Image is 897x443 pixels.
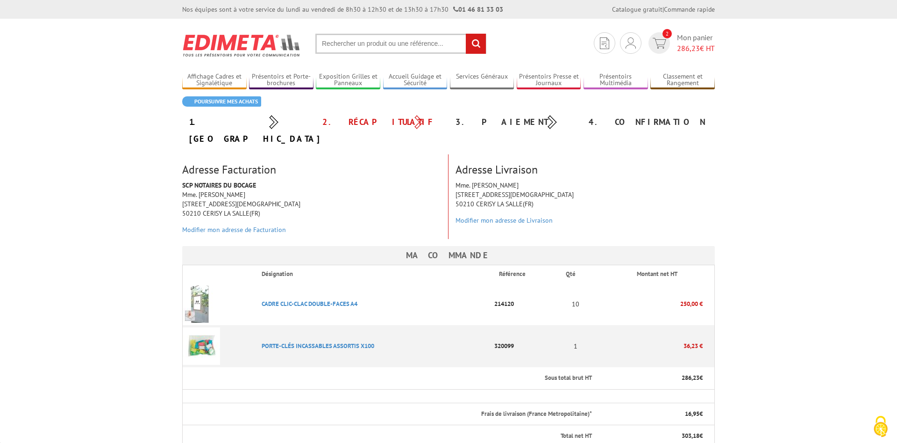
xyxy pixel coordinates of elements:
th: Désignation [254,265,492,283]
img: devis rapide [626,37,636,49]
a: Exposition Grilles et Panneaux [316,73,380,88]
img: PORTE-CLéS INCASSABLES ASSORTIS X100 [183,327,220,365]
img: devis rapide [653,38,666,49]
p: 214120 [491,296,558,312]
div: 2. Récapitulatif [315,114,448,131]
a: Catalogue gratuit [612,5,662,14]
a: Poursuivre mes achats [182,96,261,107]
div: Nos équipes sont à votre service du lundi au vendredi de 8h30 à 12h30 et de 13h30 à 17h30 [182,5,503,14]
span: Mon panier [677,32,715,54]
span: 286,23 [677,44,700,53]
span: 16,95 [685,410,699,418]
strong: 01 46 81 33 03 [453,5,503,14]
strong: SCP NOTAIRES DU BOCAGE [182,181,256,189]
th: Frais de livraison (France Metropolitaine)* [183,403,593,425]
a: Modifier mon adresse de Livraison [456,216,553,225]
a: Services Généraux [450,73,514,88]
a: Modifier mon adresse de Facturation [182,225,286,234]
img: Cookies (fenêtre modale) [869,415,892,438]
a: Commande rapide [664,5,715,14]
div: Mme. [PERSON_NAME] [STREET_ADDRESS][DEMOGRAPHIC_DATA] 50210 CERISY LA SALLE(FR) [175,181,448,239]
span: 303,18 [682,432,699,440]
p: 36,23 € [593,338,703,354]
img: devis rapide [600,37,609,49]
h3: Adresse Facturation [182,164,441,176]
a: PORTE-CLéS INCASSABLES ASSORTIS X100 [262,342,374,350]
span: 286,23 [682,374,699,382]
td: 10 [558,283,593,325]
p: 320099 [491,338,558,354]
img: Edimeta [182,28,301,63]
a: CADRE CLIC-CLAC DOUBLE-FACES A4 [262,300,357,308]
a: Affichage Cadres et Signalétique [182,73,247,88]
a: Présentoirs et Porte-brochures [249,73,313,88]
a: Présentoirs Presse et Journaux [517,73,581,88]
th: Qté [558,265,593,283]
h3: Adresse Livraison [456,164,715,176]
th: Sous total brut HT [183,367,593,389]
p: 250,00 € [593,296,703,312]
input: Rechercher un produit ou une référence... [315,34,486,54]
th: Référence [491,265,558,283]
a: Accueil Guidage et Sécurité [383,73,448,88]
p: € [600,432,703,441]
p: Montant net HT [600,270,713,279]
a: Présentoirs Multimédia [584,73,648,88]
div: 4. Confirmation [582,114,715,131]
h3: Ma commande [182,246,715,265]
a: devis rapide 2 Mon panier 286,23€ HT [646,32,715,54]
span: 2 [662,29,672,38]
div: Mme. [PERSON_NAME] [STREET_ADDRESS][DEMOGRAPHIC_DATA] 50210 CERISY LA SALLE(FR) [448,181,722,230]
input: rechercher [466,34,486,54]
div: | [612,5,715,14]
div: 3. Paiement [448,114,582,131]
a: 1. [GEOGRAPHIC_DATA] [189,116,322,144]
button: Cookies (fenêtre modale) [864,411,897,443]
p: € [600,410,703,419]
img: CADRE CLIC-CLAC DOUBLE-FACES A4 [183,285,220,323]
a: Classement et Rangement [650,73,715,88]
span: € HT [677,43,715,54]
p: € [600,374,703,383]
td: 1 [558,325,593,367]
